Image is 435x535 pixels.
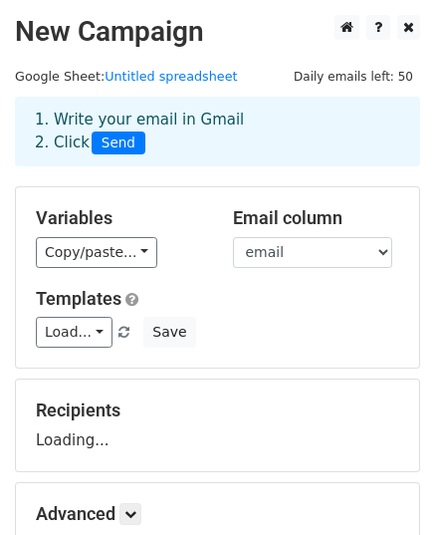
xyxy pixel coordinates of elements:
div: 1. Write your email in Gmail 2. Click [20,109,415,154]
a: Copy/paste... [36,237,157,268]
h5: Recipients [36,400,399,421]
span: Send [92,132,145,155]
span: Daily emails left: 50 [287,66,420,88]
h2: New Campaign [15,15,420,49]
a: Load... [36,317,112,348]
a: Daily emails left: 50 [287,69,420,84]
h5: Variables [36,207,203,229]
div: Loading... [36,400,399,451]
h5: Email column [233,207,400,229]
h5: Advanced [36,503,399,525]
button: Save [143,317,195,348]
small: Google Sheet: [15,69,238,84]
a: Templates [36,288,121,309]
a: Untitled spreadsheet [105,69,237,84]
